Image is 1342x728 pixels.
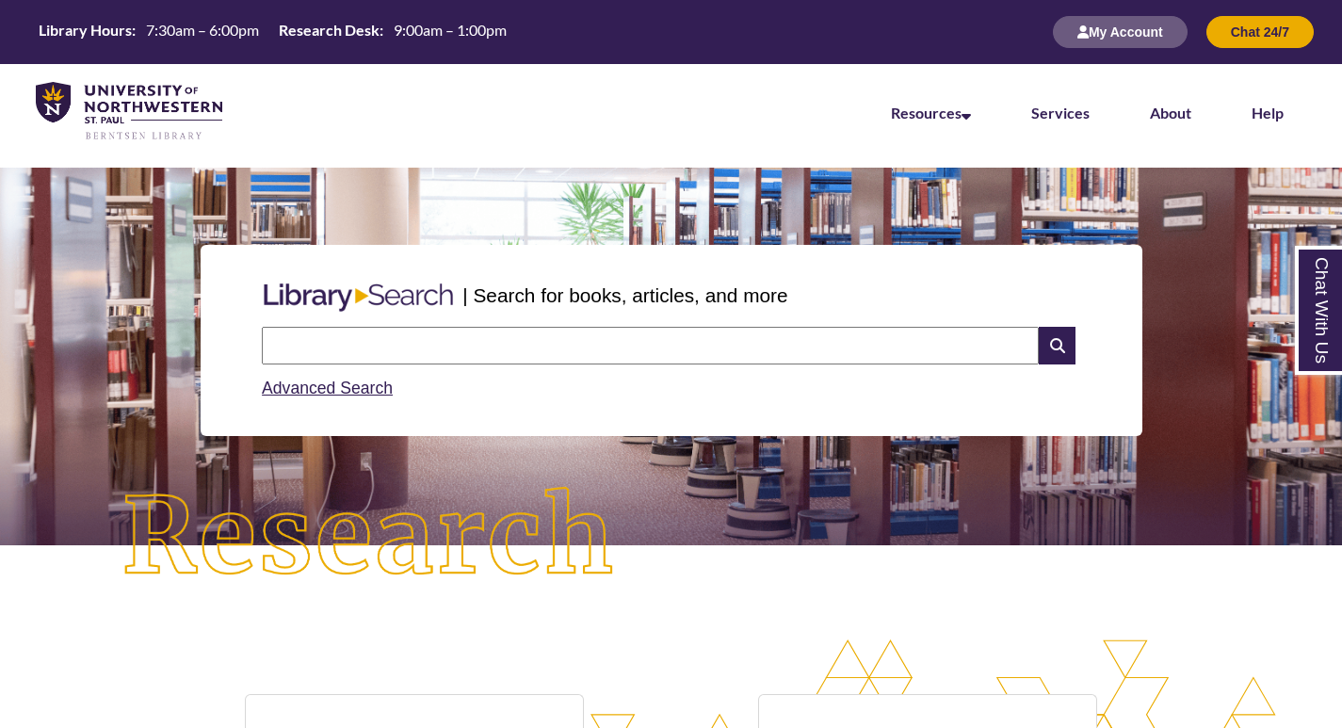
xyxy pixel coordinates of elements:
th: Research Desk: [271,20,386,40]
a: My Account [1053,24,1188,40]
a: Help [1252,104,1284,121]
span: 7:30am – 6:00pm [146,21,259,39]
img: UNWSP Library Logo [36,82,222,141]
img: Research [67,432,671,642]
a: About [1150,104,1191,121]
button: Chat 24/7 [1206,16,1314,48]
th: Library Hours: [31,20,138,40]
span: 9:00am – 1:00pm [394,21,507,39]
i: Search [1039,327,1075,364]
button: My Account [1053,16,1188,48]
a: Chat 24/7 [1206,24,1314,40]
table: Hours Today [31,20,514,43]
p: | Search for books, articles, and more [462,281,787,310]
img: Libary Search [254,276,462,319]
a: Resources [891,104,971,121]
a: Hours Today [31,20,514,45]
a: Advanced Search [262,379,393,397]
a: Services [1031,104,1090,121]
